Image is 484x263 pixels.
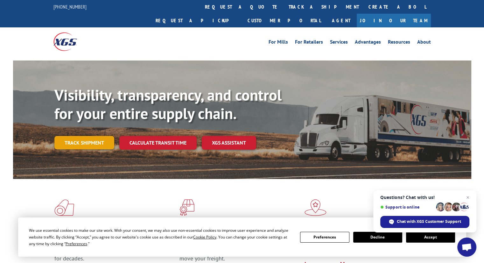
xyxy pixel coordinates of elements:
[406,232,455,243] button: Accept
[457,238,476,257] div: Open chat
[380,205,434,210] span: Support is online
[269,39,288,46] a: For Mills
[380,195,469,200] span: Questions? Chat with us!
[397,219,461,224] span: Chat with XGS Customer Support
[66,241,87,246] span: Preferences
[54,239,174,262] span: As an industry carrier of choice, XGS has brought innovation and dedication to flooring logistics...
[380,216,469,228] div: Chat with XGS Customer Support
[193,234,216,240] span: Cookie Policy
[464,194,472,201] span: Close chat
[326,14,357,27] a: Agent
[388,39,410,46] a: Resources
[53,4,87,10] a: [PHONE_NUMBER]
[417,39,431,46] a: About
[330,39,348,46] a: Services
[295,39,323,46] a: For Retailers
[54,85,282,123] b: Visibility, transparency, and control for your entire supply chain.
[119,136,197,150] a: Calculate transit time
[305,199,326,216] img: xgs-icon-flagship-distribution-model-red
[300,232,349,243] button: Preferences
[54,199,74,216] img: xgs-icon-total-supply-chain-intelligence-red
[353,232,402,243] button: Decline
[18,217,466,257] div: Cookie Consent Prompt
[151,14,243,27] a: Request a pickup
[179,199,194,216] img: xgs-icon-focused-on-flooring-red
[357,14,431,27] a: Join Our Team
[243,14,326,27] a: Customer Portal
[355,39,381,46] a: Advantages
[202,136,256,150] a: XGS ASSISTANT
[54,136,114,149] a: Track shipment
[29,227,292,247] div: We use essential cookies to make our site work. With your consent, we may also use non-essential ...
